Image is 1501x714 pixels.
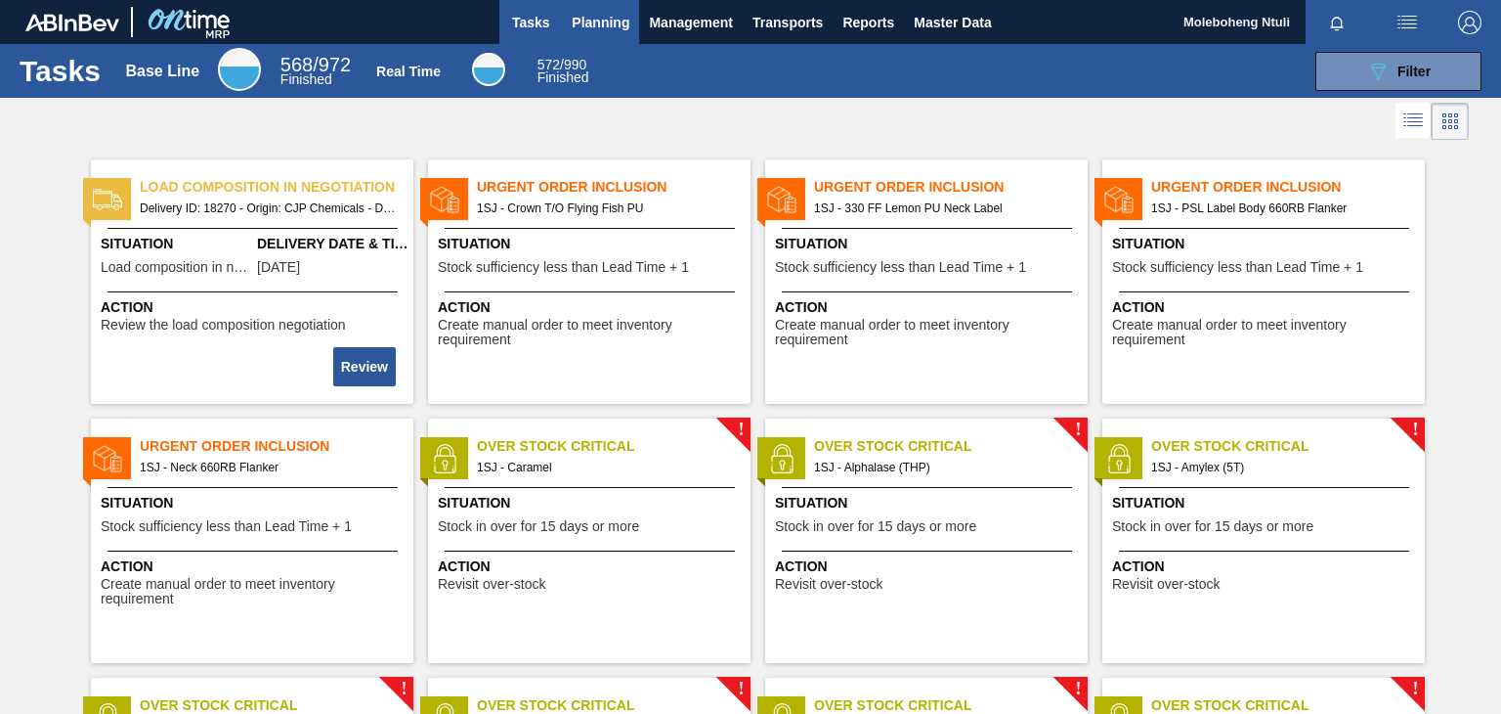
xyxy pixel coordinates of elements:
[1395,11,1419,34] img: userActions
[438,519,639,534] span: Stock in over for 15 days or more
[376,64,441,79] div: Real Time
[1151,177,1425,198] span: Urgent Order Inclusion
[814,177,1088,198] span: Urgent Order Inclusion
[1306,9,1368,36] button: Notifications
[842,11,894,34] span: Reports
[775,557,1083,577] span: Action
[477,457,735,478] span: 1SJ - Caramel
[140,177,413,198] span: Load composition in negotiation
[1395,103,1432,140] div: List Vision
[477,436,750,457] span: Over Stock Critical
[1104,185,1134,214] img: status
[257,234,408,254] span: Delivery Date & Time
[438,318,746,348] span: Create manual order to meet inventory requirement
[101,557,408,577] span: Action
[438,297,746,318] span: Action
[280,54,313,75] span: 568
[126,63,200,80] div: Base Line
[1458,11,1481,34] img: Logout
[101,234,252,254] span: Situation
[93,444,122,473] img: status
[537,57,560,72] span: 572
[775,260,1026,275] span: Stock sufficiency less than Lead Time + 1
[775,297,1083,318] span: Action
[1151,457,1409,478] span: 1SJ - Amylex (5T)
[775,234,1083,254] span: Situation
[537,59,589,84] div: Real Time
[1412,682,1418,696] span: !
[775,519,976,534] span: Stock in over for 15 days or more
[25,14,119,31] img: TNhmsLtSVTkK8tSr43FrP2fwEKptu5GPRR3wAAAABJRU5ErkJggg==
[649,11,733,34] span: Management
[1112,318,1420,348] span: Create manual order to meet inventory requirement
[1151,198,1409,219] span: 1SJ - PSL Label Body 660RB Flanker
[1112,577,1220,592] span: Revisit over-stock
[140,198,398,219] span: Delivery ID: 18270 - Origin: CJP Chemicals - Destination: 1SJ
[477,177,750,198] span: Urgent Order Inclusion
[438,260,689,275] span: Stock sufficiency less than Lead Time + 1
[775,318,1083,348] span: Create manual order to meet inventory requirement
[438,234,746,254] span: Situation
[572,11,629,34] span: Planning
[20,60,101,82] h1: Tasks
[140,436,413,457] span: Urgent Order Inclusion
[752,11,823,34] span: Transports
[1104,444,1134,473] img: status
[140,457,398,478] span: 1SJ - Neck 660RB Flanker
[1151,436,1425,457] span: Over Stock Critical
[438,493,746,513] span: Situation
[472,53,505,86] div: Real Time
[509,11,552,34] span: Tasks
[101,493,408,513] span: Situation
[280,57,351,86] div: Base Line
[438,577,545,592] span: Revisit over-stock
[101,260,252,275] span: Load composition in negotiation
[1397,64,1431,79] span: Filter
[738,423,744,437] span: !
[101,519,352,534] span: Stock sufficiency less than Lead Time + 1
[767,185,796,214] img: status
[218,48,261,91] div: Base Line
[1112,234,1420,254] span: Situation
[1112,557,1420,577] span: Action
[280,54,351,75] span: / 972
[1432,103,1469,140] div: Card Vision
[438,557,746,577] span: Action
[257,260,300,275] span: 08/20/2025,
[333,347,396,386] button: Review
[814,436,1088,457] span: Over Stock Critical
[914,11,991,34] span: Master Data
[1075,423,1081,437] span: !
[401,682,407,696] span: !
[1075,682,1081,696] span: !
[101,297,408,318] span: Action
[1112,260,1363,275] span: Stock sufficiency less than Lead Time + 1
[477,198,735,219] span: 1SJ - Crown T/O Flying Fish PU
[1112,493,1420,513] span: Situation
[814,198,1072,219] span: 1SJ - 330 FF Lemon PU Neck Label
[1112,519,1313,534] span: Stock in over for 15 days or more
[775,493,1083,513] span: Situation
[537,57,587,72] span: / 990
[101,318,346,333] span: Review the load composition negotiation
[101,577,408,607] span: Create manual order to meet inventory requirement
[1412,423,1418,437] span: !
[335,345,398,388] div: Complete task: 2193786
[430,444,459,473] img: status
[280,71,332,87] span: Finished
[1315,52,1481,91] button: Filter
[93,185,122,214] img: status
[814,457,1072,478] span: 1SJ - Alphalase (THP)
[430,185,459,214] img: status
[767,444,796,473] img: status
[738,682,744,696] span: !
[537,69,589,85] span: Finished
[775,577,882,592] span: Revisit over-stock
[1112,297,1420,318] span: Action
